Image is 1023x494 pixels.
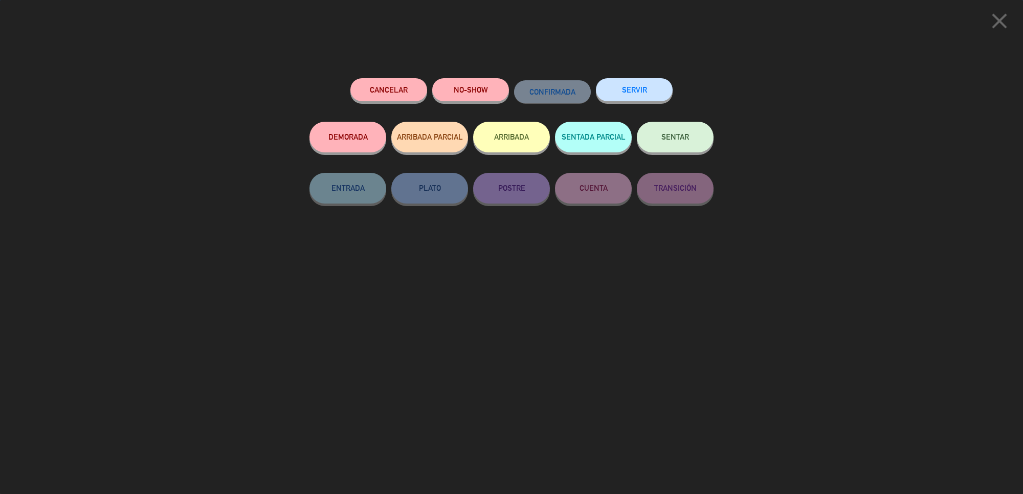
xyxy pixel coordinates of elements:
button: CUENTA [555,173,632,204]
button: ARRIBADA [473,122,550,152]
button: ENTRADA [309,173,386,204]
button: NO-SHOW [432,78,509,101]
button: close [984,8,1015,38]
span: SENTAR [661,132,689,141]
span: ARRIBADA PARCIAL [397,132,463,141]
button: POSTRE [473,173,550,204]
button: ARRIBADA PARCIAL [391,122,468,152]
i: close [987,8,1012,34]
button: CONFIRMADA [514,80,591,103]
button: SERVIR [596,78,673,101]
button: PLATO [391,173,468,204]
button: SENTAR [637,122,714,152]
button: TRANSICIÓN [637,173,714,204]
button: SENTADA PARCIAL [555,122,632,152]
button: DEMORADA [309,122,386,152]
button: Cancelar [350,78,427,101]
span: CONFIRMADA [529,87,575,96]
